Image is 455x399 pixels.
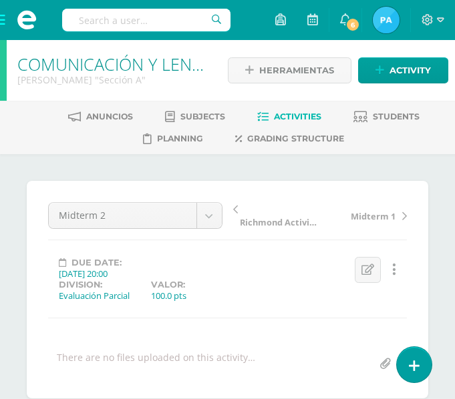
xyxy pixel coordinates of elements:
span: Due date: [71,258,122,268]
input: Search a user… [62,9,231,31]
div: 100.0 pts [151,290,186,302]
a: Activity [358,57,448,83]
span: Activities [274,111,321,121]
a: Students [353,106,420,127]
label: Division: [59,280,130,290]
div: There are no files uploaded on this activity… [57,351,255,377]
span: 6 [345,17,360,32]
span: Students [373,111,420,121]
a: COMUNICACIÓN Y LENGUAJE L3 (INGLÉS) [17,53,331,75]
a: Grading structure [235,128,344,149]
span: Richmond Activities [240,216,318,228]
img: a390fb7fe2d3ebffe1d14abc86b70763.png [373,7,400,33]
a: Midterm 2 [49,203,222,228]
a: Planning [143,128,203,149]
span: Grading structure [247,133,344,143]
a: Herramientas [228,57,351,83]
label: Valor: [151,280,186,290]
span: Herramientas [259,58,334,83]
div: Evaluación Parcial [59,290,130,302]
div: Quinto Bachillerato 'Sección A' [17,73,210,86]
span: Midterm 2 [59,203,186,228]
span: Activity [390,58,431,83]
a: Midterm 1 [320,209,407,222]
span: Subjects [180,111,225,121]
span: Planning [157,133,203,143]
a: Anuncios [68,106,133,127]
div: [DATE] 20:00 [59,268,122,280]
a: Activities [257,106,321,127]
a: Subjects [165,106,225,127]
span: Anuncios [86,111,133,121]
span: Midterm 1 [351,210,396,222]
a: Richmond Activities [233,202,320,228]
h1: COMUNICACIÓN Y LENGUAJE L3 (INGLÉS) [17,55,210,73]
